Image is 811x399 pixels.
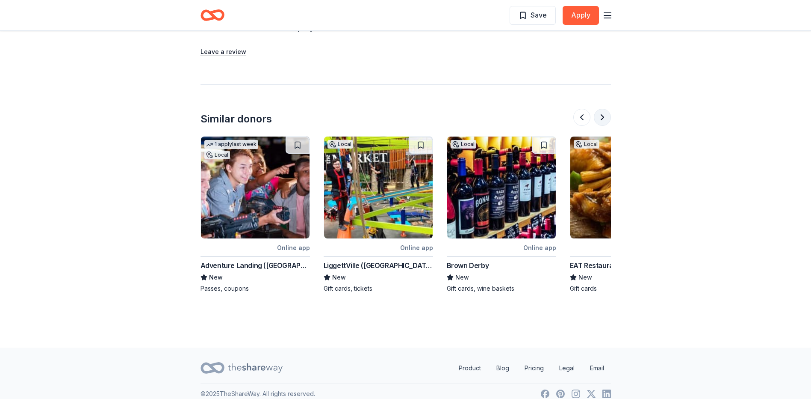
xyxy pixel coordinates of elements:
[523,242,556,253] div: Online app
[201,112,272,126] div: Similar donors
[201,137,310,238] img: Image for Adventure Landing (Raleigh)
[447,284,556,293] div: Gift cards, wine baskets
[204,140,258,149] div: 1 apply last week
[455,272,469,283] span: New
[452,360,611,377] nav: quick links
[400,242,433,253] div: Online app
[204,151,230,159] div: Local
[327,140,353,149] div: Local
[531,9,547,21] span: Save
[451,140,476,149] div: Local
[570,260,650,271] div: EAT Restaurant Partners
[447,260,489,271] div: Brown Derby
[201,284,310,293] div: Passes, coupons
[277,242,310,253] div: Online app
[570,284,679,293] div: Gift cards
[447,136,556,293] a: Image for Brown DerbyLocalOnline appBrown DerbyNewGift cards, wine baskets
[518,360,551,377] a: Pricing
[583,360,611,377] a: Email
[201,260,310,271] div: Adventure Landing ([GEOGRAPHIC_DATA])
[201,136,310,293] a: Image for Adventure Landing (Raleigh)1 applylast weekLocalOnline appAdventure Landing ([GEOGRAPHI...
[570,137,679,238] img: Image for EAT Restaurant Partners
[510,6,556,25] button: Save
[209,272,223,283] span: New
[324,260,433,271] div: LiggettVille ([GEOGRAPHIC_DATA])
[447,137,556,238] img: Image for Brown Derby
[490,360,516,377] a: Blog
[324,284,433,293] div: Gift cards, tickets
[201,47,246,57] button: Leave a review
[552,360,581,377] a: Legal
[201,389,315,399] p: © 2025 TheShareWay. All rights reserved.
[324,137,433,238] img: Image for LiggettVille (Santa Fe)
[324,136,433,293] a: Image for LiggettVille (Santa Fe)LocalOnline appLiggettVille ([GEOGRAPHIC_DATA])NewGift cards, ti...
[578,272,592,283] span: New
[332,272,346,283] span: New
[570,136,679,293] a: Image for EAT Restaurant PartnersLocalOnline appEAT Restaurant PartnersNewGift cards
[563,6,599,25] button: Apply
[452,360,488,377] a: Product
[201,5,224,25] a: Home
[574,140,599,149] div: Local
